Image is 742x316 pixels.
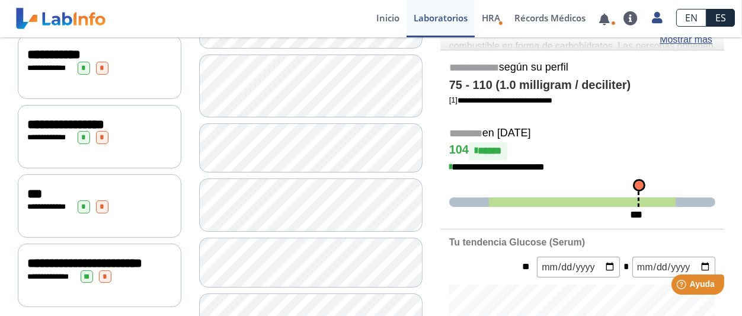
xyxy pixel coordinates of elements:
a: [1] [449,95,552,104]
h4: 75 - 110 (1.0 milligram / deciliter) [449,78,715,92]
a: ES [706,9,735,27]
h5: en [DATE] [449,127,715,141]
span: HRA [482,12,500,24]
h5: según su perfil [449,61,715,75]
input: mm/dd/yyyy [632,257,715,277]
a: Mostrar más [660,33,712,47]
input: mm/dd/yyyy [537,257,620,277]
h4: 104 [449,142,715,160]
a: EN [676,9,706,27]
b: Tu tendencia Glucose (Serum) [449,237,585,247]
iframe: Help widget launcher [637,270,729,303]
